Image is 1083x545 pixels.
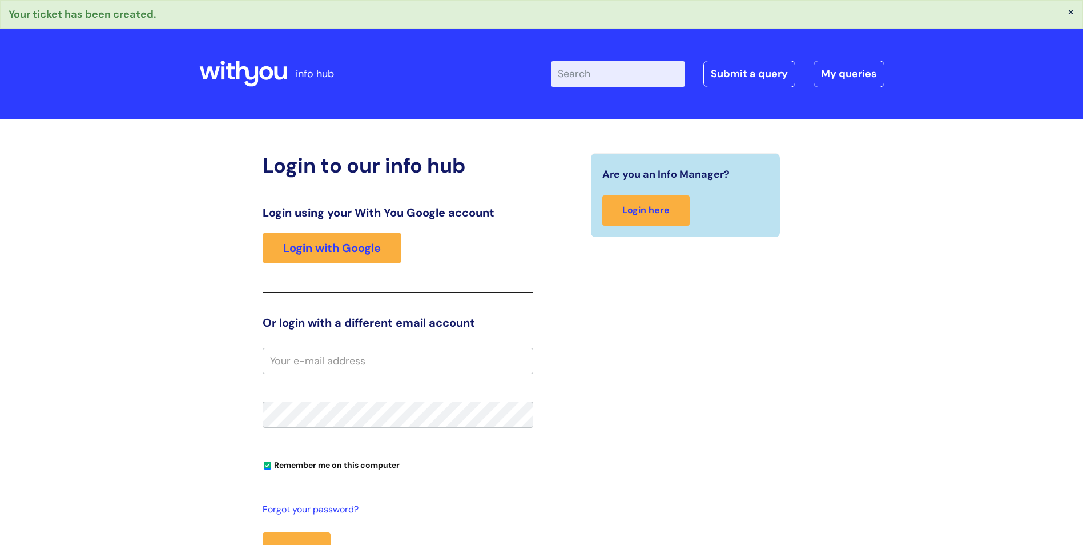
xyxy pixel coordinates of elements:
a: My queries [814,61,884,87]
label: Remember me on this computer [263,458,400,470]
input: Your e-mail address [263,348,533,374]
h3: Login using your With You Google account [263,206,533,219]
a: Login with Google [263,233,401,263]
p: info hub [296,65,334,83]
h3: Or login with a different email account [263,316,533,330]
input: Search [551,61,685,86]
input: Remember me on this computer [264,462,271,470]
h2: Login to our info hub [263,153,533,178]
button: × [1068,6,1074,17]
a: Forgot your password? [263,502,528,518]
a: Submit a query [703,61,795,87]
span: Are you an Info Manager? [602,165,730,183]
a: Login here [602,195,690,226]
div: You can uncheck this option if you're logging in from a shared device [263,455,533,474]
